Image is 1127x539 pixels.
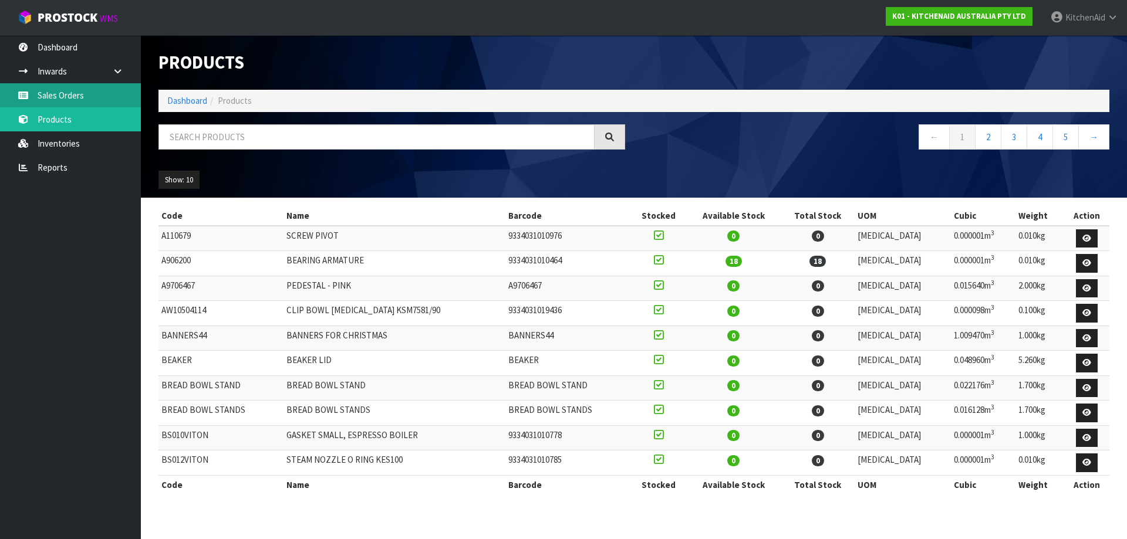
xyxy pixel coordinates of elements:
[158,251,284,276] td: A906200
[158,326,284,351] td: BANNERS44
[1015,475,1065,494] th: Weight
[38,10,97,25] span: ProStock
[855,375,951,401] td: [MEDICAL_DATA]
[991,229,994,237] sup: 3
[991,403,994,411] sup: 3
[505,401,630,426] td: BREAD BOWL STANDS
[919,124,950,150] a: ←
[812,455,824,466] span: 0
[284,351,506,376] td: BEAKER LID
[991,328,994,337] sup: 3
[812,230,824,242] span: 0
[991,428,994,436] sup: 3
[505,206,630,225] th: Barcode
[951,351,1015,376] td: 0.048960m
[781,475,854,494] th: Total Stock
[1015,450,1065,476] td: 0.010kg
[284,301,506,326] td: CLIP BOWL [MEDICAL_DATA] KSM7581/90
[686,475,781,494] th: Available Stock
[1015,206,1065,225] th: Weight
[1064,206,1109,225] th: Action
[727,280,740,291] span: 0
[284,206,506,225] th: Name
[991,303,994,311] sup: 3
[727,430,740,441] span: 0
[727,306,740,317] span: 0
[1015,301,1065,326] td: 0.100kg
[158,375,284,401] td: BREAD BOWL STAND
[1015,226,1065,251] td: 0.010kg
[158,171,200,189] button: Show: 10
[812,380,824,391] span: 0
[727,405,740,416] span: 0
[284,401,506,426] td: BREAD BOWL STANDS
[951,206,1015,225] th: Cubic
[505,450,630,476] td: 9334031010785
[630,206,686,225] th: Stocked
[158,53,625,72] h1: Products
[951,326,1015,351] td: 1.009470m
[951,226,1015,251] td: 0.000001m
[505,475,630,494] th: Barcode
[686,206,781,225] th: Available Stock
[951,475,1015,494] th: Cubic
[727,455,740,466] span: 0
[855,206,951,225] th: UOM
[892,11,1026,21] strong: K01 - KITCHENAID AUSTRALIA PTY LTD
[158,425,284,450] td: BS010VITON
[991,279,994,287] sup: 3
[812,405,824,416] span: 0
[812,306,824,317] span: 0
[505,276,630,301] td: A9706467
[1015,251,1065,276] td: 0.010kg
[643,124,1109,153] nav: Page navigation
[812,430,824,441] span: 0
[505,226,630,251] td: 9334031010976
[158,351,284,376] td: BEAKER
[951,276,1015,301] td: 0.015640m
[949,124,976,150] a: 1
[809,256,826,267] span: 18
[630,475,686,494] th: Stocked
[284,226,506,251] td: SCREW PIVOT
[855,251,951,276] td: [MEDICAL_DATA]
[951,425,1015,450] td: 0.000001m
[975,124,1001,150] a: 2
[158,206,284,225] th: Code
[158,475,284,494] th: Code
[951,401,1015,426] td: 0.016128m
[855,226,951,251] td: [MEDICAL_DATA]
[991,253,994,262] sup: 3
[1064,475,1109,494] th: Action
[726,256,742,267] span: 18
[1015,401,1065,426] td: 1.700kg
[1015,375,1065,401] td: 1.700kg
[855,351,951,376] td: [MEDICAL_DATA]
[284,450,506,476] td: STEAM NOZZLE O RING KES100
[167,95,207,106] a: Dashboard
[991,453,994,461] sup: 3
[951,251,1015,276] td: 0.000001m
[505,301,630,326] td: 9334031019436
[505,351,630,376] td: BEAKER
[991,378,994,387] sup: 3
[100,13,118,24] small: WMS
[284,276,506,301] td: PEDESTAL - PINK
[284,326,506,351] td: BANNERS FOR CHRISTMAS
[158,401,284,426] td: BREAD BOWL STANDS
[727,380,740,391] span: 0
[1052,124,1079,150] a: 5
[855,401,951,426] td: [MEDICAL_DATA]
[158,276,284,301] td: A9706467
[951,301,1015,326] td: 0.000098m
[284,251,506,276] td: BEARING ARMATURE
[1015,351,1065,376] td: 5.260kg
[505,326,630,351] td: BANNERS44
[158,124,595,150] input: Search products
[855,301,951,326] td: [MEDICAL_DATA]
[812,330,824,341] span: 0
[855,450,951,476] td: [MEDICAL_DATA]
[158,301,284,326] td: AW10504114
[727,330,740,341] span: 0
[1015,425,1065,450] td: 1.000kg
